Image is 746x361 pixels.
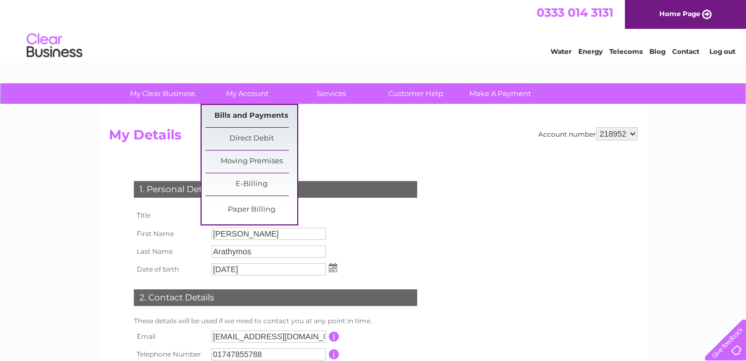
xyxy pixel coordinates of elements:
a: Contact [672,47,699,56]
div: Clear Business is a trading name of Verastar Limited (registered in [GEOGRAPHIC_DATA] No. 3667643... [111,6,636,54]
th: Title [131,206,209,225]
a: Direct Debit [206,128,297,150]
a: E-Billing [206,173,297,195]
a: My Clear Business [117,83,208,104]
a: Paper Billing [206,199,297,221]
a: 0333 014 3131 [537,6,613,19]
th: Email [131,328,209,345]
a: Bills and Payments [206,105,297,127]
th: First Name [131,225,209,243]
a: Customer Help [370,83,462,104]
div: 1. Personal Details [134,181,417,198]
a: Moving Premises [206,151,297,173]
a: Log out [709,47,735,56]
div: Account number [538,127,638,141]
a: My Account [201,83,293,104]
input: Information [329,349,339,359]
a: Blog [649,47,665,56]
img: ... [329,263,337,272]
div: 2. Contact Details [134,289,417,306]
th: Date of birth [131,260,209,278]
a: Water [550,47,572,56]
a: Services [286,83,377,104]
th: Last Name [131,243,209,260]
td: These details will be used if we need to contact you at any point in time. [131,314,420,328]
a: Energy [578,47,603,56]
a: Make A Payment [454,83,546,104]
img: logo.png [26,29,83,63]
input: Information [329,332,339,342]
h2: My Details [109,127,638,148]
a: Telecoms [609,47,643,56]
